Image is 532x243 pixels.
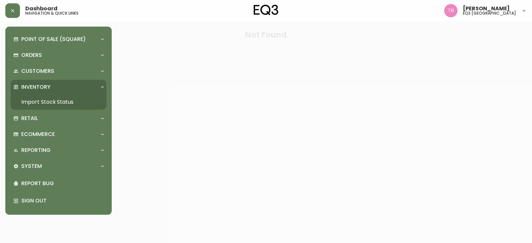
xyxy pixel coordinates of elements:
[11,127,106,142] div: Ecommerce
[444,4,458,17] img: 214b9049a7c64896e5c13e8f38ff7a87
[11,80,106,94] div: Inventory
[11,159,106,174] div: System
[21,180,104,187] p: Report Bug
[11,175,106,192] div: Report Bug
[11,94,106,110] a: Import Stock Status
[11,32,106,47] div: Point of Sale (Square)
[21,197,104,204] p: Sign Out
[21,163,42,170] p: System
[11,64,106,78] div: Customers
[21,131,55,138] p: Ecommerce
[21,83,51,91] p: Inventory
[25,11,78,15] h5: navigation & quick links
[21,52,42,59] p: Orders
[463,11,516,15] h5: eq3 [GEOGRAPHIC_DATA]
[25,6,58,11] span: Dashboard
[11,192,106,209] div: Sign Out
[11,143,106,158] div: Reporting
[463,6,510,11] span: [PERSON_NAME]
[21,147,51,154] p: Reporting
[11,111,106,126] div: Retail
[21,115,38,122] p: Retail
[254,5,278,15] img: logo
[21,36,86,43] p: Point of Sale (Square)
[11,48,106,62] div: Orders
[21,67,54,75] p: Customers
